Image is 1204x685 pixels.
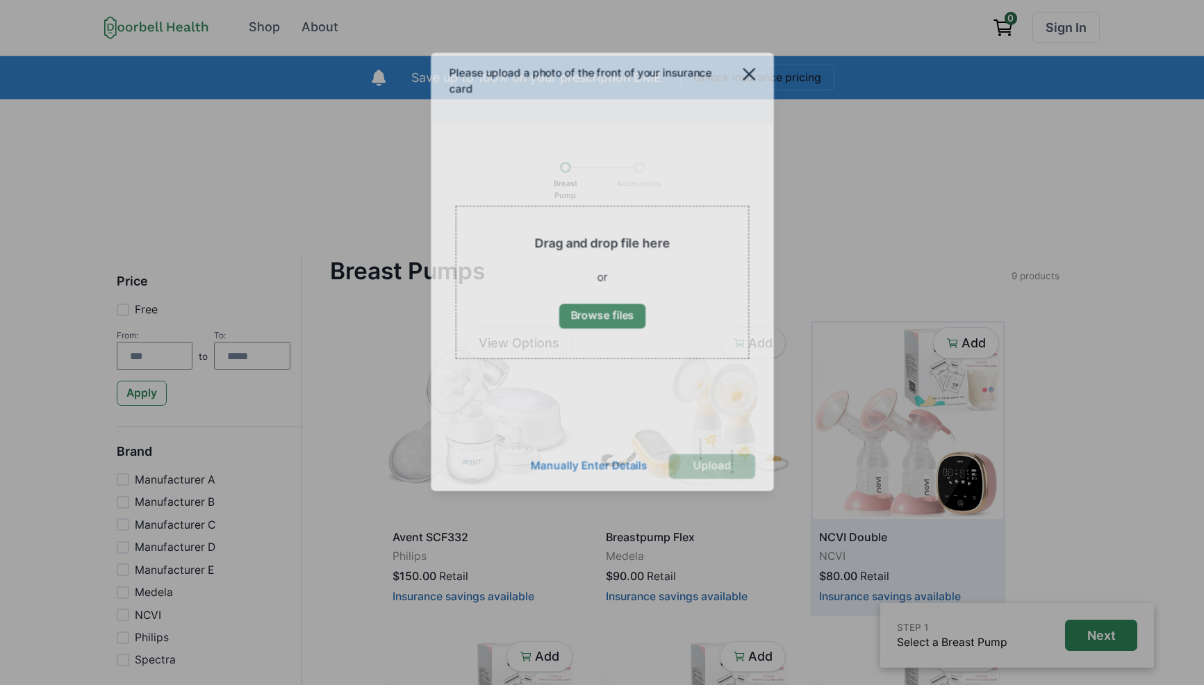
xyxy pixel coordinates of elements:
[559,304,645,328] button: Browse files
[431,53,773,122] header: Please upload a photo of the front of your insurance card
[734,59,764,90] button: Close
[534,236,669,250] h2: Drag and drop file here
[668,454,754,478] button: Upload
[518,454,659,478] button: Manually Enter Details
[597,269,607,285] p: or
